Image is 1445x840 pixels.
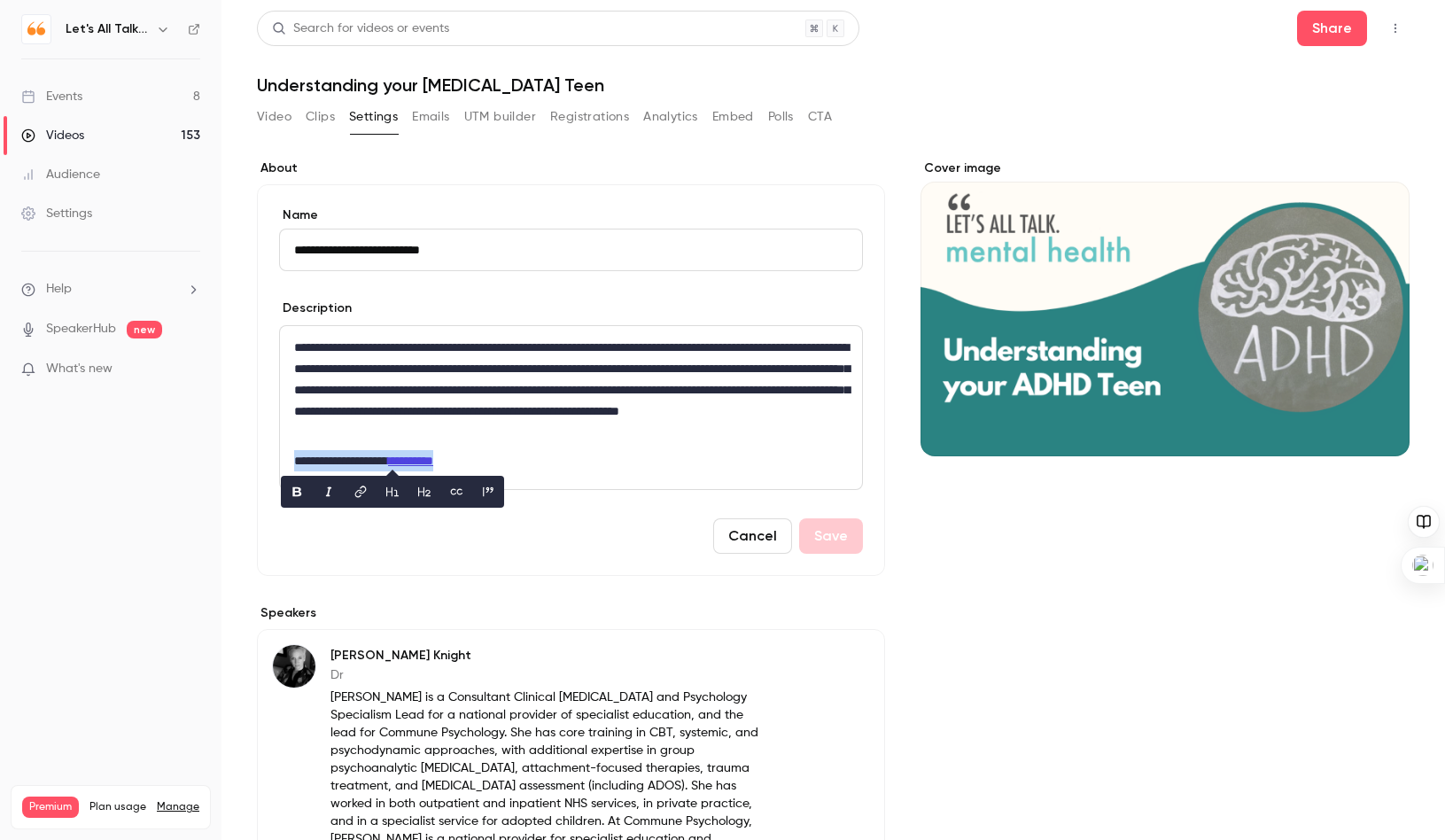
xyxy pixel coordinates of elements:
[279,206,863,224] label: Name
[713,518,792,554] button: Cancel
[464,103,536,131] button: UTM builder
[22,15,50,43] img: Let's All Talk Mental Health
[66,20,149,38] h6: Let's All Talk Mental Health
[46,320,116,338] a: SpeakerHub
[346,478,375,506] button: link
[21,280,200,299] li: help-dropdown-opener
[127,321,162,338] span: new
[21,88,82,105] div: Events
[921,159,1410,456] section: Cover image
[412,103,449,131] button: Emails
[89,800,146,814] span: Plan usage
[279,299,352,317] label: Description
[273,645,315,688] img: Sarah-Jane Knight
[712,103,754,131] button: Embed
[22,797,79,818] span: Premium
[349,103,398,131] button: Settings
[808,103,832,131] button: CTA
[257,74,1410,96] h1: Understanding your [MEDICAL_DATA] Teen
[921,159,1410,177] label: Cover image
[272,19,449,38] div: Search for videos or events
[474,478,502,506] button: blockquote
[280,326,862,489] div: editor
[21,205,92,222] div: Settings
[179,362,200,377] iframe: Noticeable Trigger
[279,325,863,490] section: description
[1381,14,1410,43] button: Top Bar Actions
[550,103,629,131] button: Registrations
[21,166,100,183] div: Audience
[283,478,311,506] button: bold
[306,103,335,131] button: Clips
[21,127,84,144] div: Videos
[46,360,113,378] span: What's new
[768,103,794,131] button: Polls
[257,159,885,177] label: About
[643,103,698,131] button: Analytics
[257,103,291,131] button: Video
[330,647,770,665] p: [PERSON_NAME] Knight
[257,604,885,622] label: Speakers
[157,800,199,814] a: Manage
[315,478,343,506] button: italic
[46,280,72,299] span: Help
[330,666,770,684] p: Dr
[1297,11,1367,46] button: Share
